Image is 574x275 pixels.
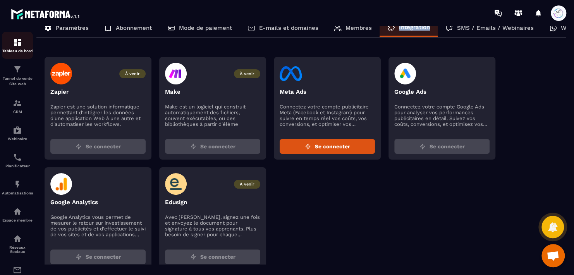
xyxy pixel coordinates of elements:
[2,245,33,254] p: Réseaux Sociaux
[13,265,22,275] img: email
[200,253,235,261] span: Se connecter
[280,139,375,154] button: Se connecter
[50,249,146,264] button: Se connecter
[86,253,121,261] span: Se connecter
[457,24,534,31] p: SMS / Emails / Webinaires
[190,254,196,260] img: zap.8ac5aa27.svg
[13,65,22,74] img: formation
[2,174,33,201] a: automationsautomationsAutomatisations
[165,249,260,264] button: Se connecter
[50,63,72,84] img: zapier-logo.003d59f5.svg
[430,143,465,150] span: Se connecter
[2,201,33,228] a: automationsautomationsEspace membre
[234,180,260,189] span: À venir
[50,199,146,206] p: Google Analytics
[2,228,33,260] a: social-networksocial-networkRéseaux Sociaux
[2,93,33,120] a: formationformationCRM
[13,153,22,162] img: scheduler
[13,38,22,47] img: formation
[13,125,22,135] img: automations
[2,137,33,141] p: Webinaire
[165,88,260,95] p: Make
[13,98,22,108] img: formation
[86,143,121,150] span: Se connecter
[50,139,146,154] button: Se connecter
[2,76,33,87] p: Tunnel de vente Site web
[394,63,416,84] img: google-ads-logo.4cdbfafa.svg
[280,63,302,84] img: facebook-logo.eb727249.svg
[165,173,187,195] img: edusign-logo.5fe905fa.svg
[116,24,152,31] p: Abonnement
[11,7,81,21] img: logo
[76,254,82,260] img: zap.8ac5aa27.svg
[165,104,260,127] p: Make est un logiciel qui construit automatiquement des fichiers, souvent exécutables, ou des bibl...
[179,24,232,31] p: Mode de paiement
[50,104,146,127] p: Zapier est une solution informatique permettant d'intégrer les données d'une application Web à un...
[2,218,33,222] p: Espace membre
[305,143,311,150] img: zap.8ac5aa27.svg
[56,24,89,31] p: Paramètres
[2,164,33,168] p: Planificateur
[165,199,260,206] p: Edusign
[50,88,146,95] p: Zapier
[345,24,372,31] p: Membres
[234,69,260,78] span: À venir
[165,214,260,237] p: Avec [PERSON_NAME], signez une fois et envoyez le document pour signature à tous vos apprenants. ...
[541,244,565,267] div: Ouvrir le chat
[280,88,375,95] p: Meta Ads
[2,147,33,174] a: schedulerschedulerPlanificateur
[190,143,196,150] img: zap.8ac5aa27.svg
[50,173,72,195] img: google-analytics-logo.594682c4.svg
[419,143,426,150] img: zap.8ac5aa27.svg
[200,143,235,150] span: Se connecter
[394,104,490,127] p: Connectez votre compte Google Ads pour analyser vos performances publicitaires en détail. Suivez ...
[165,139,260,154] button: Se connecter
[2,49,33,53] p: Tableau de bord
[13,234,22,243] img: social-network
[399,24,430,31] p: Intégration
[2,120,33,147] a: automationsautomationsWebinaire
[2,32,33,59] a: formationformationTableau de bord
[119,69,146,78] span: À venir
[50,214,146,237] p: Google Analytics vous permet de mesurer le retour sur investissement de vos publicités et d'effec...
[13,207,22,216] img: automations
[2,110,33,114] p: CRM
[394,139,490,154] button: Se connecter
[259,24,318,31] p: E-mails et domaines
[315,143,350,150] span: Se connecter
[165,63,187,84] img: make-logo.47d65c36.svg
[280,104,375,127] p: Connectez votre compte publicitaire Meta (Facebook et Instagram) pour suivre en temps réel vos co...
[13,180,22,189] img: automations
[2,59,33,93] a: formationformationTunnel de vente Site web
[394,88,490,95] p: Google Ads
[76,143,82,150] img: zap.8ac5aa27.svg
[2,191,33,195] p: Automatisations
